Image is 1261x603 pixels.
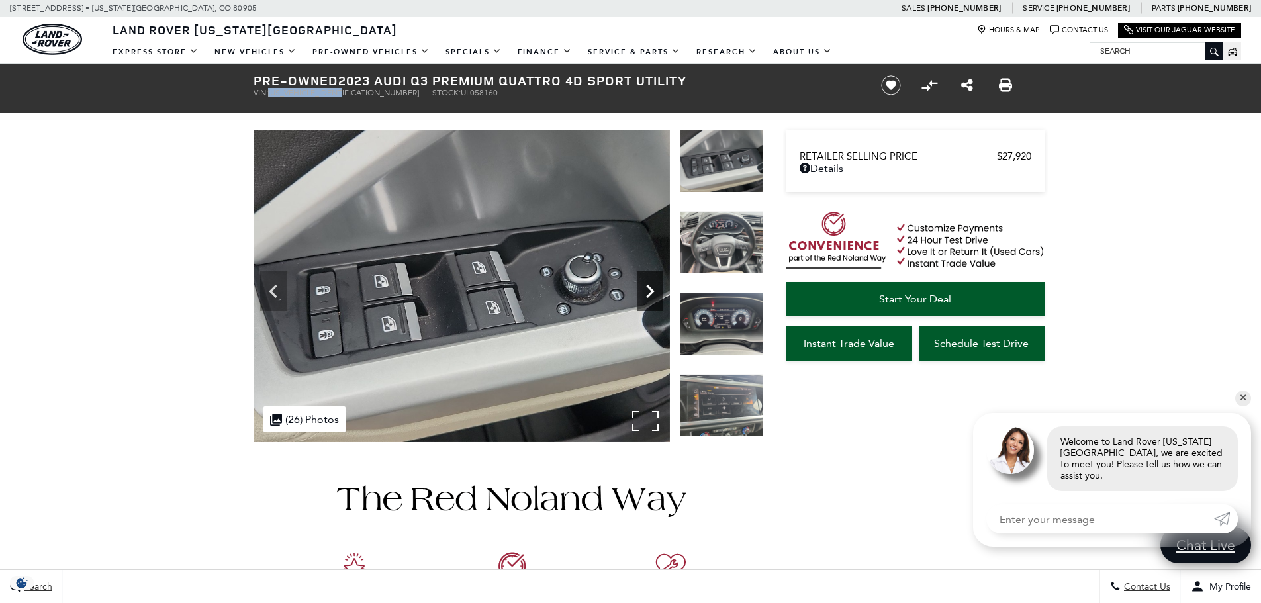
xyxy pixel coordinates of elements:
a: New Vehicles [207,40,304,64]
a: Visit Our Jaguar Website [1124,25,1235,35]
div: Previous [260,271,287,311]
span: Contact Us [1121,581,1170,592]
a: Service & Parts [580,40,688,64]
span: Land Rover [US_STATE][GEOGRAPHIC_DATA] [113,22,397,38]
a: Hours & Map [977,25,1040,35]
span: Service [1023,3,1054,13]
img: Used 2023 Ibis White Audi Premium image 13 [680,211,763,274]
a: Schedule Test Drive [919,326,1045,361]
a: [PHONE_NUMBER] [927,3,1001,13]
img: Agent profile photo [986,426,1034,474]
a: Contact Us [1050,25,1108,35]
button: Save vehicle [876,75,906,96]
img: Used 2023 Ibis White Audi Premium image 12 [254,130,670,442]
span: Instant Trade Value [804,337,894,349]
a: land-rover [23,24,82,55]
a: About Us [765,40,840,64]
span: Retailer Selling Price [800,150,997,162]
span: Stock: [432,88,461,97]
span: VIN: [254,88,268,97]
span: [US_VEHICLE_IDENTIFICATION_NUMBER] [268,88,419,97]
a: [STREET_ADDRESS] • [US_STATE][GEOGRAPHIC_DATA], CO 80905 [10,3,257,13]
input: Search [1090,43,1223,59]
div: Next [637,271,663,311]
a: [PHONE_NUMBER] [1056,3,1130,13]
button: Compare Vehicle [919,75,939,95]
a: Print this Pre-Owned 2023 Audi Q3 Premium quattro 4D Sport Utility [999,77,1012,93]
a: [PHONE_NUMBER] [1178,3,1251,13]
img: Used 2023 Ibis White Audi Premium image 12 [680,130,763,193]
a: Pre-Owned Vehicles [304,40,438,64]
div: Welcome to Land Rover [US_STATE][GEOGRAPHIC_DATA], we are excited to meet you! Please tell us how... [1047,426,1238,491]
a: Research [688,40,765,64]
strong: Pre-Owned [254,71,338,89]
a: Share this Pre-Owned 2023 Audi Q3 Premium quattro 4D Sport Utility [961,77,973,93]
section: Click to Open Cookie Consent Modal [7,576,37,590]
nav: Main Navigation [105,40,840,64]
a: Instant Trade Value [786,326,912,361]
a: Land Rover [US_STATE][GEOGRAPHIC_DATA] [105,22,405,38]
span: $27,920 [997,150,1031,162]
span: UL058160 [461,88,498,97]
a: Retailer Selling Price $27,920 [800,150,1031,162]
span: Sales [902,3,925,13]
div: (26) Photos [263,406,346,432]
input: Enter your message [986,504,1214,533]
h1: 2023 Audi Q3 Premium quattro 4D Sport Utility [254,73,859,88]
img: Used 2023 Ibis White Audi Premium image 15 [680,374,763,437]
a: Specials [438,40,510,64]
a: Start Your Deal [786,282,1045,316]
button: Open user profile menu [1181,570,1261,603]
span: Start Your Deal [879,293,951,305]
a: Details [800,162,1031,175]
a: Finance [510,40,580,64]
span: Schedule Test Drive [934,337,1029,349]
span: Parts [1152,3,1176,13]
img: Land Rover [23,24,82,55]
a: Submit [1214,504,1238,533]
img: Opt-Out Icon [7,576,37,590]
span: My Profile [1204,581,1251,592]
a: EXPRESS STORE [105,40,207,64]
img: Used 2023 Ibis White Audi Premium image 14 [680,293,763,355]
